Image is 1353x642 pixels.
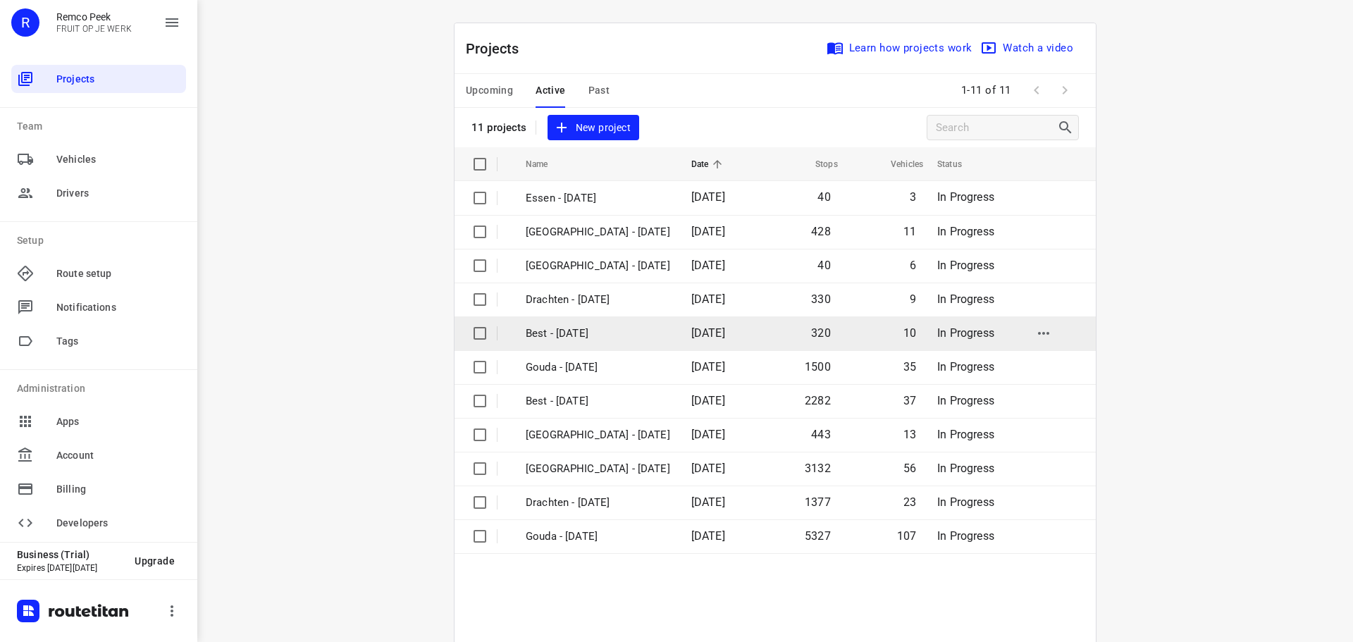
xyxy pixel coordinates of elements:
[11,65,186,93] div: Projects
[11,179,186,207] div: Drivers
[526,461,670,477] p: Zwolle - Monday
[56,266,180,281] span: Route setup
[937,495,994,509] span: In Progress
[56,516,180,531] span: Developers
[937,292,994,306] span: In Progress
[466,82,513,99] span: Upcoming
[903,394,916,407] span: 37
[56,72,180,87] span: Projects
[903,495,916,509] span: 23
[56,414,180,429] span: Apps
[526,359,670,376] p: Gouda - [DATE]
[17,233,186,248] p: Setup
[11,475,186,503] div: Billing
[897,529,917,543] span: 107
[56,300,180,315] span: Notifications
[937,326,994,340] span: In Progress
[123,548,186,574] button: Upgrade
[11,327,186,355] div: Tags
[872,156,923,173] span: Vehicles
[937,394,994,407] span: In Progress
[56,186,180,201] span: Drivers
[937,156,980,173] span: Status
[691,156,727,173] span: Date
[526,190,670,206] p: Essen - [DATE]
[588,82,610,99] span: Past
[691,428,725,441] span: [DATE]
[805,360,831,374] span: 1500
[937,462,994,475] span: In Progress
[910,259,916,272] span: 6
[691,360,725,374] span: [DATE]
[937,428,994,441] span: In Progress
[17,119,186,134] p: Team
[471,121,527,134] p: 11 projects
[135,555,175,567] span: Upgrade
[691,225,725,238] span: [DATE]
[526,427,670,443] p: Antwerpen - Monday
[691,292,725,306] span: [DATE]
[903,225,916,238] span: 11
[526,529,670,545] p: Gouda - Monday
[556,119,631,137] span: New project
[1051,76,1079,104] span: Next Page
[536,82,565,99] span: Active
[526,258,670,274] p: [GEOGRAPHIC_DATA] - [DATE]
[526,326,670,342] p: Best - [DATE]
[937,360,994,374] span: In Progress
[811,292,831,306] span: 330
[691,326,725,340] span: [DATE]
[526,156,567,173] span: Name
[817,190,830,204] span: 40
[937,225,994,238] span: In Progress
[11,8,39,37] div: R
[691,259,725,272] span: [DATE]
[466,38,531,59] p: Projects
[903,326,916,340] span: 10
[17,549,123,560] p: Business (Trial)
[691,190,725,204] span: [DATE]
[910,190,916,204] span: 3
[526,495,670,511] p: Drachten - Monday
[903,360,916,374] span: 35
[11,259,186,288] div: Route setup
[56,482,180,497] span: Billing
[56,152,180,167] span: Vehicles
[937,190,994,204] span: In Progress
[811,225,831,238] span: 428
[56,24,132,34] p: FRUIT OP JE WERK
[811,326,831,340] span: 320
[903,428,916,441] span: 13
[910,292,916,306] span: 9
[937,529,994,543] span: In Progress
[1057,119,1078,136] div: Search
[903,462,916,475] span: 56
[17,381,186,396] p: Administration
[526,393,670,409] p: Best - Monday
[691,462,725,475] span: [DATE]
[11,441,186,469] div: Account
[548,115,639,141] button: New project
[691,529,725,543] span: [DATE]
[11,509,186,537] div: Developers
[11,293,186,321] div: Notifications
[1023,76,1051,104] span: Previous Page
[936,117,1057,139] input: Search projects
[17,563,123,573] p: Expires [DATE][DATE]
[691,394,725,407] span: [DATE]
[11,145,186,173] div: Vehicles
[797,156,838,173] span: Stops
[526,224,670,240] p: Zwolle - Tuesday
[811,428,831,441] span: 443
[805,462,831,475] span: 3132
[937,259,994,272] span: In Progress
[526,292,670,308] p: Drachten - Tuesday
[56,448,180,463] span: Account
[817,259,830,272] span: 40
[956,75,1017,106] span: 1-11 of 11
[805,495,831,509] span: 1377
[805,394,831,407] span: 2282
[691,495,725,509] span: [DATE]
[56,334,180,349] span: Tags
[56,11,132,23] p: Remco Peek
